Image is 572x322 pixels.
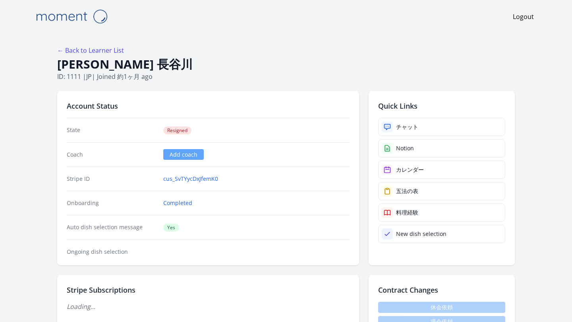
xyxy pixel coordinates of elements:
[57,57,515,72] h1: [PERSON_NAME] 長谷川
[396,209,418,217] div: 料理経験
[396,123,418,131] div: チャット
[67,199,157,207] dt: Onboarding
[67,175,157,183] dt: Stripe ID
[513,12,534,21] a: Logout
[57,72,515,81] p: ID: 1111 | | Joined 約1ヶ月 ago
[378,118,505,136] a: チャット
[67,302,350,311] p: Loading...
[378,182,505,200] a: 五法の表
[67,126,157,134] dt: State
[163,224,179,232] span: Yes
[57,46,124,55] a: ← Back to Learner List
[163,175,218,183] a: cus_SvTYycDxJfemK0
[163,199,192,207] a: Completed
[378,139,505,157] a: Notion
[378,203,505,222] a: 料理経験
[67,151,157,159] dt: Coach
[67,100,350,111] h2: Account Status
[396,187,418,195] div: 五法の表
[32,6,111,27] img: Moment
[163,149,204,160] a: Add coach
[378,100,505,111] h2: Quick Links
[396,230,446,238] div: New dish selection
[396,166,424,174] div: カレンダー
[86,72,92,81] span: jp
[378,284,505,295] h2: Contract Changes
[67,248,157,256] dt: Ongoing dish selection
[67,223,157,232] dt: Auto dish selection message
[396,144,414,152] div: Notion
[378,161,505,179] a: カレンダー
[378,302,505,313] span: 休会依頼
[163,126,191,134] span: Resigned
[67,284,350,295] h2: Stripe Subscriptions
[378,225,505,243] a: New dish selection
